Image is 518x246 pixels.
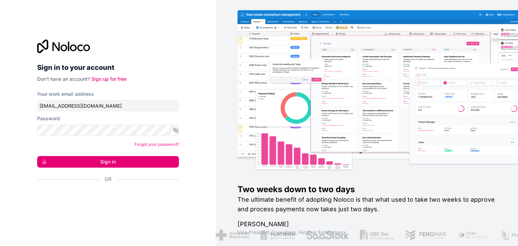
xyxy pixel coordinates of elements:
a: Forgot your password? [135,142,179,147]
label: Your work email address [37,91,94,97]
h2: Sign in to your account [37,61,179,74]
input: Password [37,125,179,136]
iframe: Sign in with Google Button [34,190,177,205]
button: Sign in [37,156,179,168]
h1: Two weeks down to two days [238,184,496,195]
img: /assets/american-red-cross-BAupjrZR.png [208,230,241,241]
h2: The ultimate benefit of adopting Noloco is that what used to take two weeks to approve and proces... [238,195,496,214]
span: Or [105,176,111,183]
label: Password [37,115,60,122]
a: Sign up for free [91,76,126,82]
input: Email address [37,100,179,111]
h1: [PERSON_NAME] [238,219,496,229]
h1: Vice President Operations , Fergmar Enterprises [238,229,496,236]
span: Don't have an account? [37,76,90,82]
